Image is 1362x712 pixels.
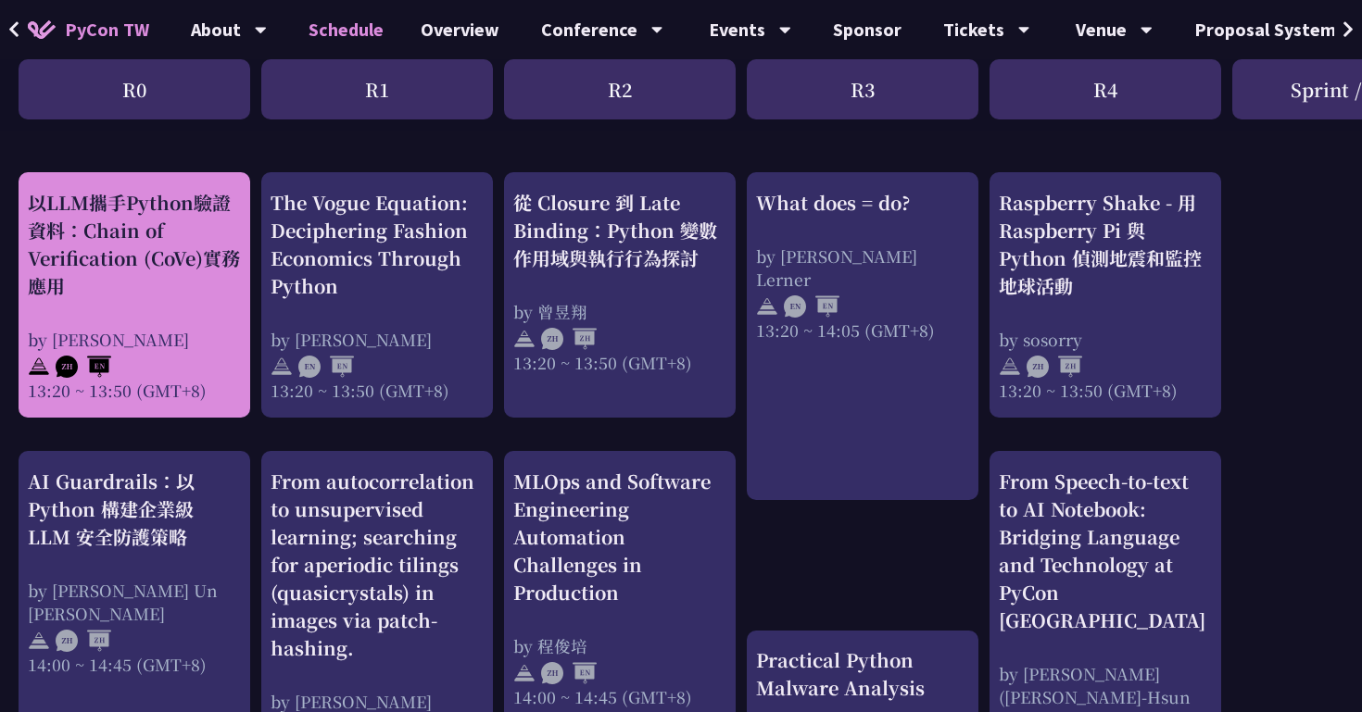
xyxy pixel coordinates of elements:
img: ZHZH.38617ef.svg [56,630,111,652]
img: ENEN.5a408d1.svg [784,295,839,318]
img: svg+xml;base64,PHN2ZyB4bWxucz0iaHR0cDovL3d3dy53My5vcmcvMjAwMC9zdmciIHdpZHRoPSIyNCIgaGVpZ2h0PSIyNC... [513,662,536,684]
div: From Speech-to-text to AI Notebook: Bridging Language and Technology at PyCon [GEOGRAPHIC_DATA] [999,468,1212,634]
div: 從 Closure 到 Late Binding：Python 變數作用域與執行行為探討 [513,189,726,272]
img: svg+xml;base64,PHN2ZyB4bWxucz0iaHR0cDovL3d3dy53My5vcmcvMjAwMC9zdmciIHdpZHRoPSIyNCIgaGVpZ2h0PSIyNC... [28,356,50,378]
img: ZHEN.371966e.svg [56,356,111,378]
img: ZHEN.371966e.svg [541,662,597,684]
div: 14:00 ~ 14:45 (GMT+8) [28,653,241,676]
div: R2 [504,59,736,119]
div: 13:20 ~ 13:50 (GMT+8) [513,351,726,374]
div: The Vogue Equation: Deciphering Fashion Economics Through Python [271,189,484,300]
div: by 程俊培 [513,634,726,657]
div: 13:20 ~ 14:05 (GMT+8) [756,319,969,342]
div: 14:00 ~ 14:45 (GMT+8) [513,685,726,708]
div: MLOps and Software Engineering Automation Challenges in Production [513,468,726,606]
div: by [PERSON_NAME] Un [PERSON_NAME] [28,579,241,625]
img: svg+xml;base64,PHN2ZyB4bWxucz0iaHR0cDovL3d3dy53My5vcmcvMjAwMC9zdmciIHdpZHRoPSIyNCIgaGVpZ2h0PSIyNC... [756,295,778,318]
div: Practical Python Malware Analysis [756,646,969,702]
div: R1 [261,59,493,119]
a: The Vogue Equation: Deciphering Fashion Economics Through Python by [PERSON_NAME] 13:20 ~ 13:50 (... [271,189,484,402]
div: R3 [747,59,978,119]
div: 13:20 ~ 13:50 (GMT+8) [28,379,241,402]
span: PyCon TW [65,16,149,44]
a: 以LLM攜手Python驗證資料：Chain of Verification (CoVe)實務應用 by [PERSON_NAME] 13:20 ~ 13:50 (GMT+8) [28,189,241,402]
div: From autocorrelation to unsupervised learning; searching for aperiodic tilings (quasicrystals) in... [271,468,484,662]
a: What does = do? by [PERSON_NAME] Lerner 13:20 ~ 14:05 (GMT+8) [756,189,969,342]
img: ZHZH.38617ef.svg [1027,356,1082,378]
div: by 曾昱翔 [513,300,726,323]
a: 從 Closure 到 Late Binding：Python 變數作用域與執行行為探討 by 曾昱翔 13:20 ~ 13:50 (GMT+8) [513,189,726,374]
a: MLOps and Software Engineering Automation Challenges in Production by 程俊培 14:00 ~ 14:45 (GMT+8) [513,468,726,708]
img: ZHZH.38617ef.svg [541,328,597,350]
div: by [PERSON_NAME] [271,328,484,351]
div: R0 [19,59,250,119]
a: AI Guardrails：以 Python 構建企業級 LLM 安全防護策略 by [PERSON_NAME] Un [PERSON_NAME] 14:00 ~ 14:45 (GMT+8) [28,468,241,676]
img: svg+xml;base64,PHN2ZyB4bWxucz0iaHR0cDovL3d3dy53My5vcmcvMjAwMC9zdmciIHdpZHRoPSIyNCIgaGVpZ2h0PSIyNC... [28,630,50,652]
div: by [PERSON_NAME] Lerner [756,244,969,291]
div: Raspberry Shake - 用 Raspberry Pi 與 Python 偵測地震和監控地球活動 [999,189,1212,300]
img: svg+xml;base64,PHN2ZyB4bWxucz0iaHR0cDovL3d3dy53My5vcmcvMjAwMC9zdmciIHdpZHRoPSIyNCIgaGVpZ2h0PSIyNC... [999,356,1021,378]
div: What does = do? [756,189,969,217]
a: PyCon TW [9,6,168,53]
div: 13:20 ~ 13:50 (GMT+8) [999,379,1212,402]
div: R4 [990,59,1221,119]
div: by [PERSON_NAME] [28,328,241,351]
img: svg+xml;base64,PHN2ZyB4bWxucz0iaHR0cDovL3d3dy53My5vcmcvMjAwMC9zdmciIHdpZHRoPSIyNCIgaGVpZ2h0PSIyNC... [513,328,536,350]
div: 以LLM攜手Python驗證資料：Chain of Verification (CoVe)實務應用 [28,189,241,300]
div: AI Guardrails：以 Python 構建企業級 LLM 安全防護策略 [28,468,241,551]
a: Raspberry Shake - 用 Raspberry Pi 與 Python 偵測地震和監控地球活動 by sosorry 13:20 ~ 13:50 (GMT+8) [999,189,1212,402]
img: svg+xml;base64,PHN2ZyB4bWxucz0iaHR0cDovL3d3dy53My5vcmcvMjAwMC9zdmciIHdpZHRoPSIyNCIgaGVpZ2h0PSIyNC... [271,356,293,378]
div: 13:20 ~ 13:50 (GMT+8) [271,379,484,402]
div: by sosorry [999,328,1212,351]
img: ENEN.5a408d1.svg [298,356,354,378]
img: Home icon of PyCon TW 2025 [28,20,56,39]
